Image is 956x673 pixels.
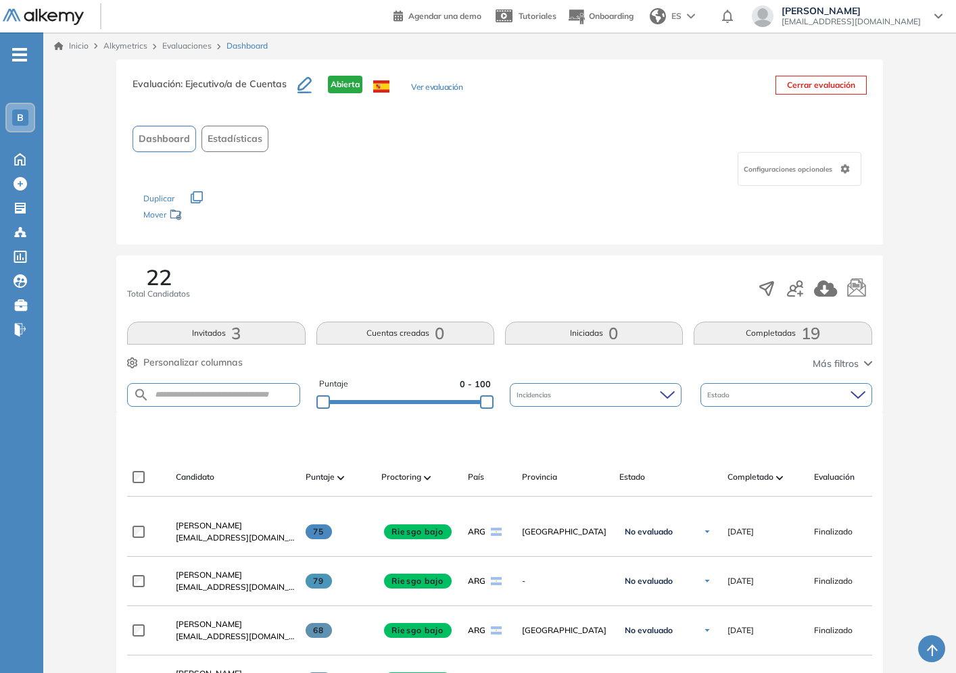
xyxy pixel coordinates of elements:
[12,53,27,56] i: -
[393,7,481,23] a: Agendar una demo
[176,619,242,629] span: [PERSON_NAME]
[814,471,855,483] span: Evaluación
[491,577,502,585] img: ARG
[738,152,861,186] div: Configuraciones opcionales
[625,625,673,636] span: No evaluado
[814,575,853,587] span: Finalizado
[744,164,835,174] span: Configuraciones opcionales
[813,357,872,371] button: Más filtros
[133,387,149,403] img: SEARCH_ALT
[373,80,389,93] img: ESP
[814,526,853,538] span: Finalizado
[306,524,332,539] span: 75
[384,574,452,589] span: Riesgo bajo
[176,520,242,530] span: [PERSON_NAME]
[625,576,673,587] span: No evaluado
[567,2,634,31] button: Onboarding
[176,471,214,483] span: Candidato
[176,520,295,532] a: [PERSON_NAME]
[3,9,84,26] img: Logo
[127,355,243,370] button: Personalizar columnas
[782,5,921,16] span: [PERSON_NAME]
[703,528,711,536] img: Ícono de flecha
[522,575,608,587] span: -
[146,266,172,288] span: 22
[226,40,268,52] span: Dashboard
[468,526,485,538] span: ARG
[176,569,295,581] a: [PERSON_NAME]
[424,476,431,480] img: [missing "en.ARROW_ALT" translation]
[687,14,695,19] img: arrow
[316,322,494,345] button: Cuentas creadas0
[133,126,196,152] button: Dashboard
[381,471,421,483] span: Proctoring
[522,526,608,538] span: [GEOGRAPHIC_DATA]
[176,581,295,593] span: [EMAIL_ADDRESS][DOMAIN_NAME]
[694,322,871,345] button: Completadas19
[181,78,287,90] span: : Ejecutivo/a de Cuentas
[176,630,295,643] span: [EMAIL_ADDRESS][DOMAIN_NAME]
[468,575,485,587] span: ARG
[468,471,484,483] span: País
[54,40,89,52] a: Inicio
[650,8,666,24] img: world
[176,532,295,544] span: [EMAIL_ADDRESS][DOMAIN_NAME]
[208,132,262,146] span: Estadísticas
[814,624,853,637] span: Finalizado
[143,203,279,228] div: Mover
[337,476,344,480] img: [missing "en.ARROW_ALT" translation]
[176,618,295,630] a: [PERSON_NAME]
[589,11,634,21] span: Onboarding
[319,378,348,391] span: Puntaje
[510,383,682,407] div: Incidencias
[384,524,452,539] span: Riesgo bajo
[775,76,867,95] button: Cerrar evaluación
[727,624,754,637] span: [DATE]
[176,570,242,580] span: [PERSON_NAME]
[162,41,212,51] a: Evaluaciones
[703,626,711,634] img: Ícono de flecha
[703,577,711,585] img: Ícono de flecha
[306,623,332,638] span: 68
[384,623,452,638] span: Riesgo bajo
[619,471,645,483] span: Estado
[408,11,481,21] span: Agendar una demo
[306,574,332,589] span: 79
[460,378,491,391] span: 0 - 100
[133,76,297,104] h3: Evaluación
[411,81,462,95] button: Ver evaluación
[813,357,859,371] span: Más filtros
[671,10,682,22] span: ES
[727,526,754,538] span: [DATE]
[782,16,921,27] span: [EMAIL_ADDRESS][DOMAIN_NAME]
[491,626,502,634] img: ARG
[127,322,305,345] button: Invitados3
[491,528,502,536] img: ARG
[700,383,872,407] div: Estado
[143,193,174,203] span: Duplicar
[306,471,335,483] span: Puntaje
[139,132,190,146] span: Dashboard
[103,41,147,51] span: Alkymetrics
[776,476,783,480] img: [missing "en.ARROW_ALT" translation]
[707,390,732,400] span: Estado
[505,322,683,345] button: Iniciadas0
[522,624,608,637] span: [GEOGRAPHIC_DATA]
[517,390,554,400] span: Incidencias
[201,126,268,152] button: Estadísticas
[143,355,243,370] span: Personalizar columnas
[522,471,557,483] span: Provincia
[468,624,485,637] span: ARG
[727,471,773,483] span: Completado
[727,575,754,587] span: [DATE]
[519,11,556,21] span: Tutoriales
[17,112,24,123] span: B
[328,76,362,93] span: Abierta
[127,288,190,300] span: Total Candidatos
[625,526,673,537] span: No evaluado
